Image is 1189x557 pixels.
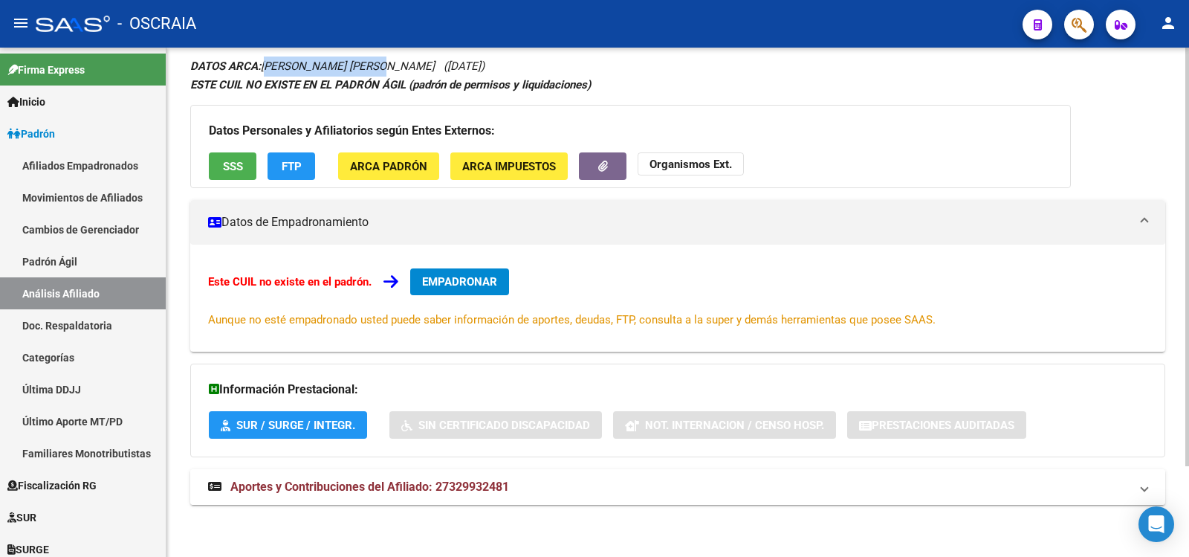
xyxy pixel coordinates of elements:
h3: Información Prestacional: [209,379,1147,400]
button: ARCA Impuestos [450,152,568,180]
mat-panel-title: Datos de Empadronamiento [208,214,1130,231]
mat-icon: menu [12,14,30,32]
span: Aunque no esté empadronado usted puede saber información de aportes, deudas, FTP, consulta a la s... [208,313,936,326]
span: Sin Certificado Discapacidad [418,419,590,432]
span: ([DATE]) [444,59,485,73]
span: ARCA Padrón [350,160,427,173]
strong: Este CUIL no existe en el padrón. [208,275,372,289]
strong: DATOS ARCA: [190,59,261,73]
span: Not. Internacion / Censo Hosp. [645,419,824,432]
button: ARCA Padrón [338,152,439,180]
button: FTP [268,152,315,180]
span: FTP [282,160,302,173]
button: Organismos Ext. [638,152,744,176]
strong: Organismos Ext. [649,158,732,171]
div: Datos de Empadronamiento [190,245,1165,352]
span: Padrón [7,126,55,142]
span: Fiscalización RG [7,477,97,494]
mat-expansion-panel-header: Aportes y Contribuciones del Afiliado: 27329932481 [190,469,1165,505]
span: Inicio [7,94,45,110]
button: Prestaciones Auditadas [847,411,1026,439]
button: SSS [209,152,256,180]
span: - OSCRAIA [117,7,196,40]
button: Not. Internacion / Censo Hosp. [613,411,836,439]
button: SUR / SURGE / INTEGR. [209,411,367,439]
span: SSS [223,160,243,173]
span: EMPADRONAR [422,275,497,289]
div: Open Intercom Messenger [1138,506,1174,542]
span: Prestaciones Auditadas [872,419,1014,432]
strong: ESTE CUIL NO EXISTE EN EL PADRÓN ÁGIL (padrón de permisos y liquidaciones) [190,78,591,91]
button: EMPADRONAR [410,268,509,295]
span: Aportes y Contribuciones del Afiliado: 27329932481 [230,480,509,494]
button: Sin Certificado Discapacidad [389,411,602,439]
span: [PERSON_NAME] [PERSON_NAME] [190,59,435,73]
span: ARCA Impuestos [462,160,556,173]
mat-icon: person [1159,14,1177,32]
span: SUR [7,509,36,526]
mat-expansion-panel-header: Datos de Empadronamiento [190,200,1165,245]
h3: Datos Personales y Afiliatorios según Entes Externos: [209,120,1052,141]
span: SUR / SURGE / INTEGR. [236,419,355,432]
span: Firma Express [7,62,85,78]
